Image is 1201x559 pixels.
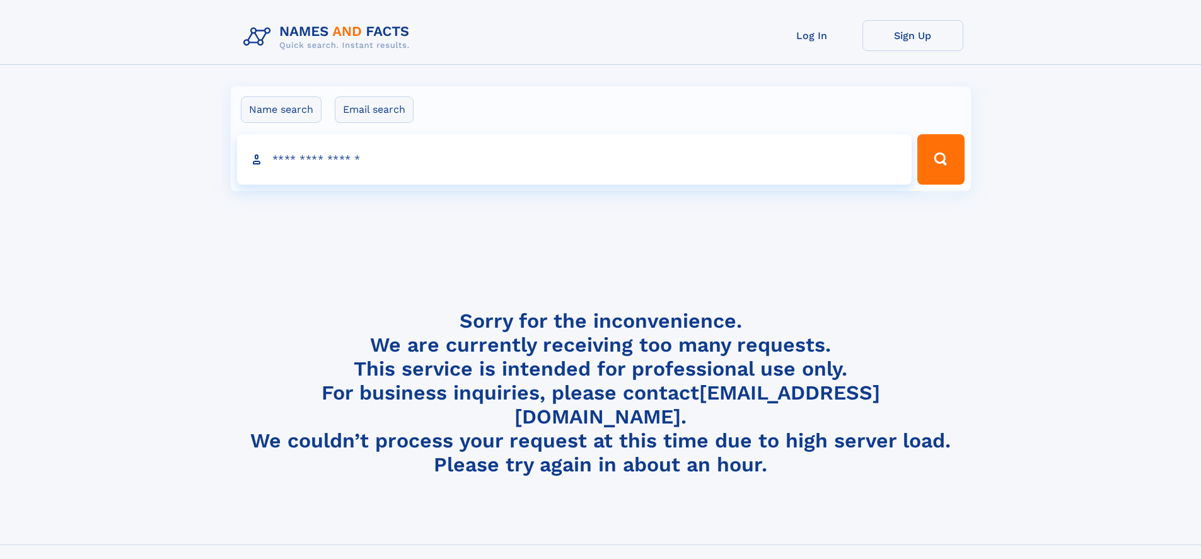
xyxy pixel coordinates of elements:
[237,134,912,185] input: search input
[335,96,414,123] label: Email search
[241,96,322,123] label: Name search
[862,20,963,51] a: Sign Up
[238,20,420,54] img: Logo Names and Facts
[238,309,963,477] h4: Sorry for the inconvenience. We are currently receiving too many requests. This service is intend...
[917,134,964,185] button: Search Button
[762,20,862,51] a: Log In
[514,381,880,429] a: [EMAIL_ADDRESS][DOMAIN_NAME]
